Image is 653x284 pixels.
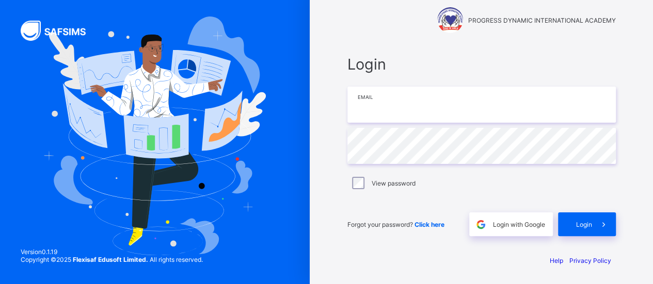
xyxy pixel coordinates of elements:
[21,256,203,263] span: Copyright © 2025 All rights reserved.
[415,221,444,228] a: Click here
[347,55,616,73] span: Login
[21,248,203,256] span: Version 0.1.19
[372,179,416,187] label: View password
[475,219,487,230] img: google.396cfc9801f0270233282035f929180a.svg
[576,221,592,228] span: Login
[493,221,545,228] span: Login with Google
[21,21,98,41] img: SAFSIMS Logo
[347,221,444,228] span: Forgot your password?
[73,256,148,263] strong: Flexisaf Edusoft Limited.
[569,257,611,264] a: Privacy Policy
[550,257,563,264] a: Help
[468,16,616,24] span: PROGRESS DYNAMIC INTERNATIONAL ACADEMY
[44,16,266,255] img: Hero Image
